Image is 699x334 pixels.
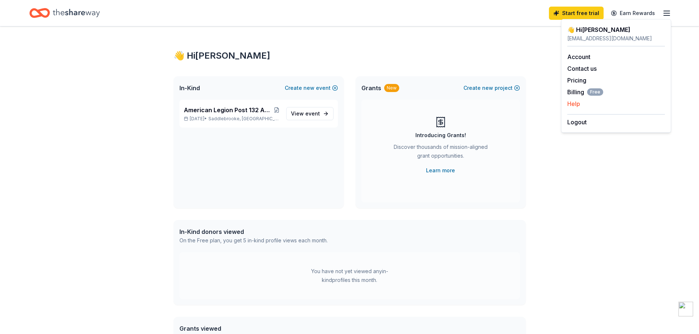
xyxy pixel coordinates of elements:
button: Logout [567,118,587,126]
span: new [303,84,314,92]
span: In-Kind [179,84,200,92]
span: Saddlebrooke, [GEOGRAPHIC_DATA] [208,116,280,122]
span: Billing [567,88,603,96]
a: Learn more [426,166,455,175]
p: [DATE] • [184,116,280,122]
div: New [384,84,399,92]
div: 👋 Hi [PERSON_NAME] [567,25,665,34]
button: Help [567,99,580,108]
div: Introducing Grants! [415,131,466,140]
a: Home [29,4,100,22]
span: Grants [361,84,381,92]
span: event [305,110,320,117]
button: Contact us [567,64,597,73]
a: View event [286,107,334,120]
div: 👋 Hi [PERSON_NAME] [174,50,526,62]
span: new [482,84,493,92]
span: View [291,109,320,118]
a: Pricing [567,77,586,84]
a: Account [567,53,590,60]
div: In-Kind donors viewed [179,227,328,236]
a: Earn Rewards [607,7,659,20]
div: Discover thousands of mission-aligned grant opportunities. [391,143,491,163]
a: Start free trial [549,7,604,20]
div: On the Free plan, you get 5 in-kind profile views each month. [179,236,328,245]
div: You have not yet viewed any in-kind profiles this month. [304,267,396,285]
span: Free [587,88,603,96]
span: American Legion Post 132 Annual Golf Tournament Fundraiser [184,106,273,114]
div: [EMAIL_ADDRESS][DOMAIN_NAME] [567,34,665,43]
button: Createnewevent [285,84,338,92]
div: Grants viewed [179,324,324,333]
button: BillingFree [567,88,603,96]
button: Createnewproject [463,84,520,92]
